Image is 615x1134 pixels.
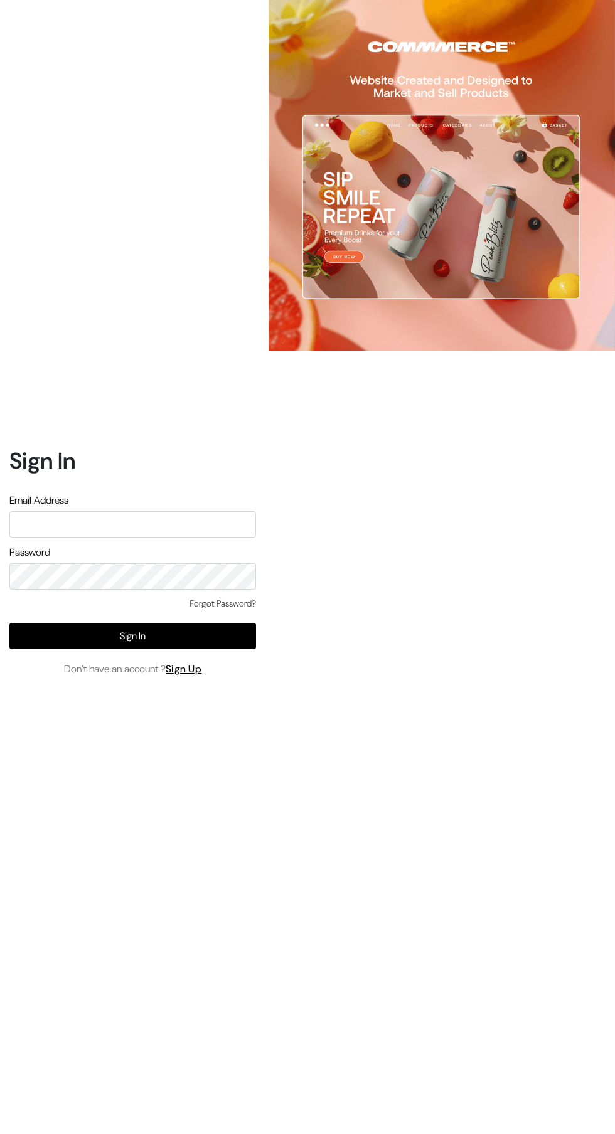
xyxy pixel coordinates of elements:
[9,493,68,508] label: Email Address
[190,597,256,610] a: Forgot Password?
[9,545,50,560] label: Password
[64,662,202,677] span: Don’t have an account ?
[9,623,256,649] button: Sign In
[9,447,256,474] h1: Sign In
[166,662,202,676] a: Sign Up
